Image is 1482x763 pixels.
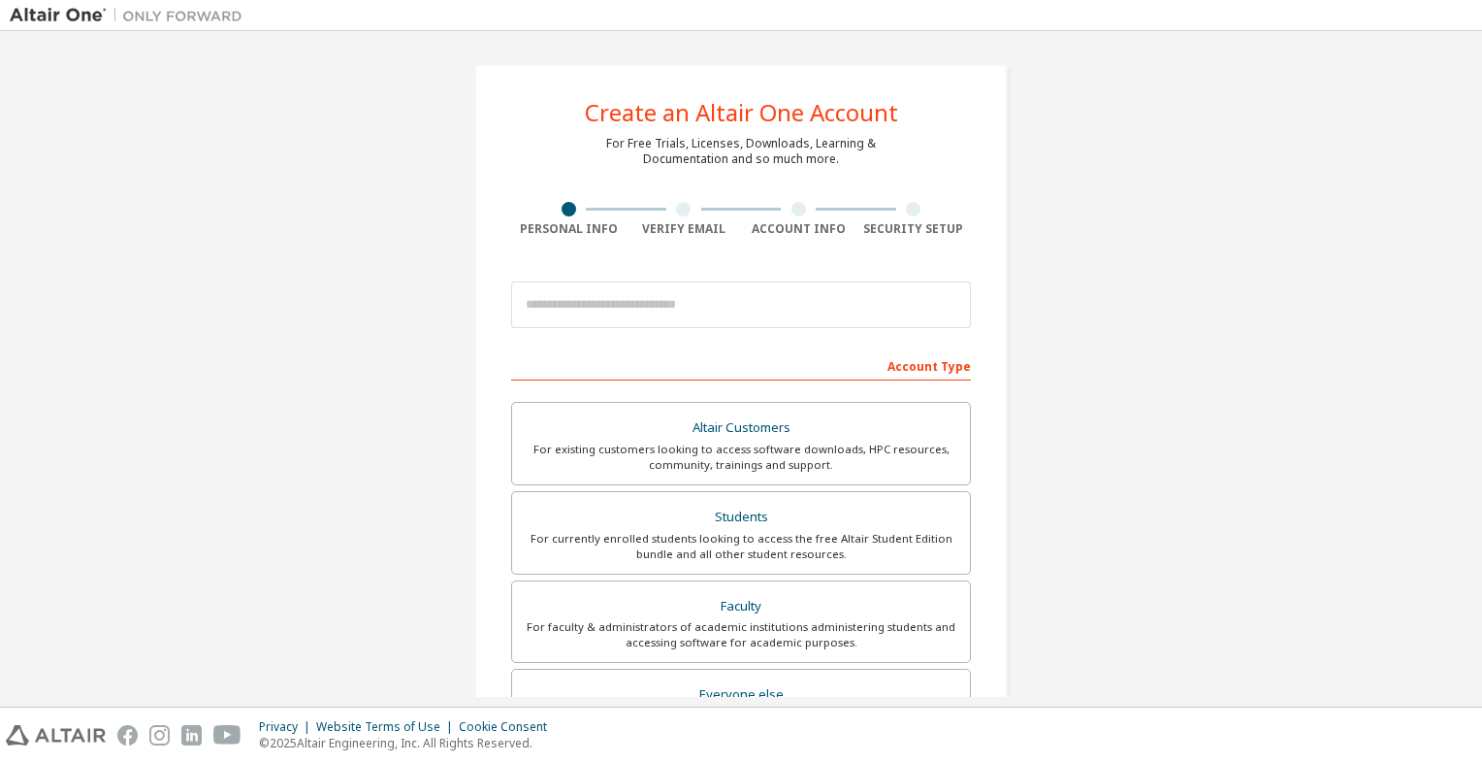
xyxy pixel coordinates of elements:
[524,681,958,709] div: Everyone else
[316,719,459,735] div: Website Terms of Use
[6,725,106,746] img: altair_logo.svg
[524,593,958,620] div: Faculty
[511,349,971,381] div: Account Type
[181,725,202,746] img: linkedin.svg
[627,221,742,237] div: Verify Email
[459,719,559,735] div: Cookie Consent
[511,221,627,237] div: Personal Info
[524,415,958,442] div: Altair Customers
[524,619,958,650] div: For faculty & administrators of academic institutions administering students and accessing softwa...
[149,725,170,746] img: instagram.svg
[585,101,898,124] div: Create an Altair One Account
[524,531,958,562] div: For currently enrolled students looking to access the free Altair Student Edition bundle and all ...
[524,442,958,473] div: For existing customers looking to access software downloads, HPC resources, community, trainings ...
[741,221,856,237] div: Account Info
[10,6,252,25] img: Altair One
[259,719,316,735] div: Privacy
[259,735,559,751] p: © 2025 Altair Engineering, Inc. All Rights Reserved.
[213,725,242,746] img: youtube.svg
[524,504,958,531] div: Students
[856,221,972,237] div: Security Setup
[606,136,876,167] div: For Free Trials, Licenses, Downloads, Learning & Documentation and so much more.
[117,725,138,746] img: facebook.svg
